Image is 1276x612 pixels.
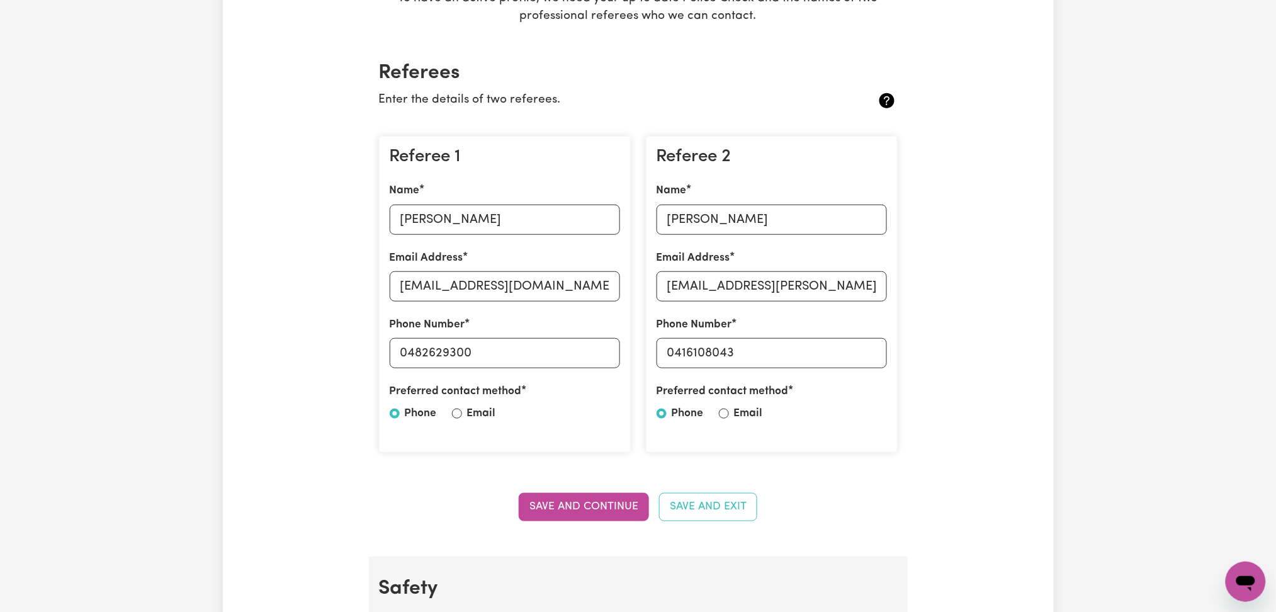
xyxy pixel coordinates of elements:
label: Preferred contact method [390,383,522,400]
h3: Referee 1 [390,147,620,168]
label: Phone Number [390,317,465,333]
label: Phone [672,405,704,422]
h2: Referees [379,61,898,85]
h3: Referee 2 [657,147,887,168]
p: Enter the details of two referees. [379,91,811,110]
label: Email [734,405,763,422]
button: Save and Exit [659,493,757,521]
iframe: Button to launch messaging window [1226,562,1266,602]
label: Email [467,405,496,422]
button: Save and Continue [519,493,649,521]
label: Preferred contact method [657,383,789,400]
label: Email Address [657,250,730,266]
label: Phone [405,405,437,422]
h2: Safety [379,577,898,601]
label: Name [390,183,420,199]
label: Email Address [390,250,463,266]
label: Phone Number [657,317,732,333]
label: Name [657,183,687,199]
